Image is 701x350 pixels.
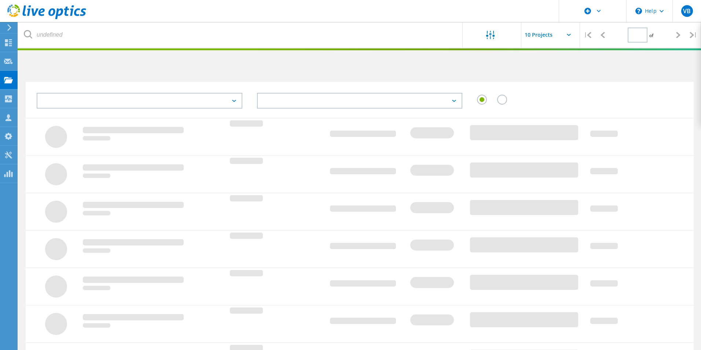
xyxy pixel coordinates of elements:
[686,22,701,48] div: |
[635,8,642,14] svg: \n
[18,22,463,48] input: undefined
[7,15,86,21] a: Live Optics Dashboard
[580,22,595,48] div: |
[683,8,691,14] span: VB
[649,32,653,39] span: of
